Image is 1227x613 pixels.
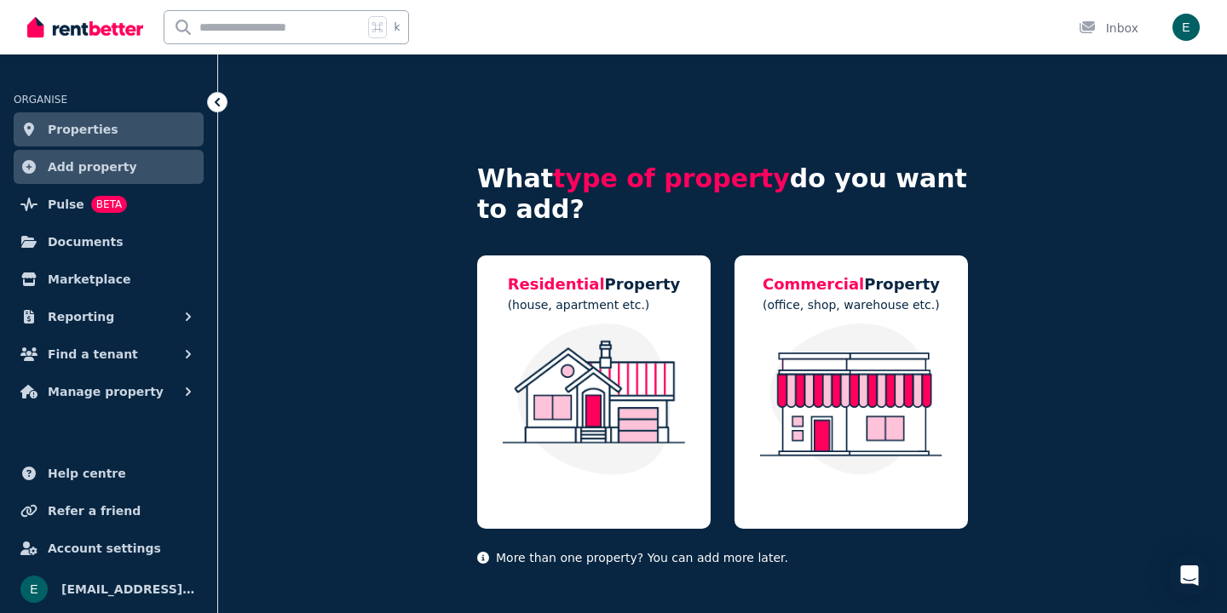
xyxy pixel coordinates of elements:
[48,381,164,402] span: Manage property
[508,272,681,296] h5: Property
[508,275,605,293] span: Residential
[27,14,143,40] img: RentBetter
[48,501,141,521] span: Refer a friend
[14,150,204,184] a: Add property
[48,119,118,140] span: Properties
[61,579,197,599] span: [EMAIL_ADDRESS][DOMAIN_NAME]
[48,538,161,559] span: Account settings
[1172,14,1200,41] img: emmgriff06@gmail.com
[14,94,67,106] span: ORGANISE
[752,324,951,475] img: Commercial Property
[48,344,138,364] span: Find a tenant
[477,163,968,225] h4: What do you want to add?
[48,232,124,252] span: Documents
[494,324,694,475] img: Residential Property
[508,296,681,313] p: (house, apartment etc.)
[477,549,968,566] p: More than one property? You can add more later.
[763,296,940,313] p: (office, shop, warehouse etc.)
[14,300,204,334] button: Reporting
[14,225,204,259] a: Documents
[14,494,204,528] a: Refer a friend
[14,375,204,409] button: Manage property
[14,187,204,221] a: PulseBETA
[48,157,137,177] span: Add property
[20,576,48,603] img: emmgriff06@gmail.com
[1079,20,1138,37] div: Inbox
[14,456,204,490] a: Help centre
[14,112,204,146] a: Properties
[48,269,130,289] span: Marketplace
[91,196,127,213] span: BETA
[1169,555,1210,596] div: Open Intercom Messenger
[48,306,114,327] span: Reporting
[48,463,126,484] span: Help centre
[553,163,790,193] span: type of property
[14,337,204,371] button: Find a tenant
[14,262,204,296] a: Marketplace
[48,194,84,215] span: Pulse
[394,20,400,34] span: k
[763,272,940,296] h5: Property
[763,275,864,293] span: Commercial
[14,531,204,565] a: Account settings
